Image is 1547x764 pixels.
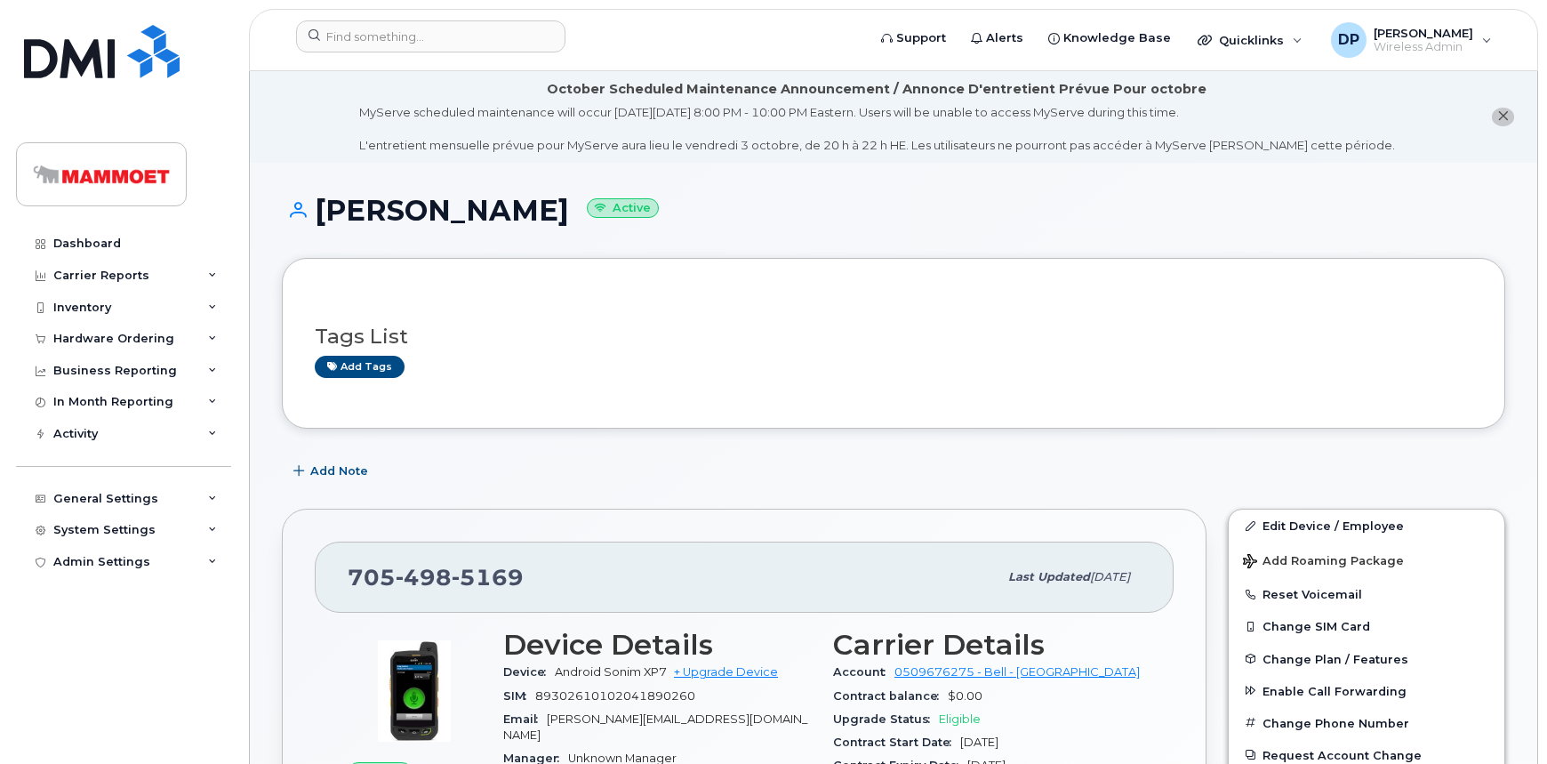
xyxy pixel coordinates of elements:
span: Contract Start Date [833,736,960,749]
h3: Tags List [315,326,1472,348]
span: Add Roaming Package [1243,554,1404,571]
span: Email [503,712,547,726]
button: Change Plan / Features [1229,643,1504,675]
a: Edit Device / Employee [1229,510,1504,542]
span: Account [833,665,894,679]
span: Change Plan / Features [1262,652,1408,665]
span: [PERSON_NAME][EMAIL_ADDRESS][DOMAIN_NAME] [503,712,807,742]
span: Eligible [939,712,981,726]
span: 5169 [452,564,524,591]
iframe: Messenger Launcher [1470,687,1534,751]
img: image20231002-3703462-j5bcv.jpeg [361,638,468,744]
button: Enable Call Forwarding [1229,675,1504,707]
button: Reset Voicemail [1229,578,1504,610]
h3: Device Details [503,629,812,661]
span: $0.00 [948,689,982,703]
span: 705 [348,564,524,591]
h1: [PERSON_NAME] [282,195,1505,226]
span: Android Sonim XP7 [555,665,667,679]
span: Contract balance [833,689,948,703]
h3: Carrier Details [833,629,1142,661]
span: Device [503,665,555,679]
span: Add Note [310,462,368,479]
span: 89302610102041890260 [535,689,695,703]
div: MyServe scheduled maintenance will occur [DATE][DATE] 8:00 PM - 10:00 PM Eastern. Users will be u... [359,104,1395,154]
button: Change Phone Number [1229,707,1504,739]
button: close notification [1492,108,1514,126]
a: Add tags [315,356,405,378]
span: SIM [503,689,535,703]
a: + Upgrade Device [674,665,778,679]
small: Active [587,198,659,219]
span: Upgrade Status [833,712,939,726]
button: Add Roaming Package [1229,542,1504,578]
button: Change SIM Card [1229,610,1504,642]
div: October Scheduled Maintenance Announcement / Annonce D'entretient Prévue Pour octobre [547,80,1206,99]
a: 0509676275 - Bell - [GEOGRAPHIC_DATA] [894,665,1140,679]
span: [DATE] [960,736,998,749]
button: Add Note [282,455,383,487]
span: Enable Call Forwarding [1262,684,1407,697]
span: Last updated [1008,570,1090,583]
span: [DATE] [1090,570,1130,583]
span: 498 [396,564,452,591]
